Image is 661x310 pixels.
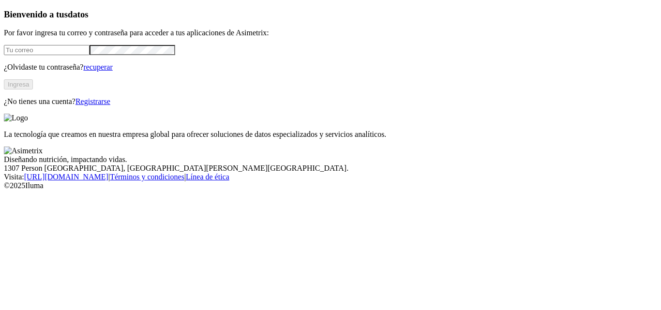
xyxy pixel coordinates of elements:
[22,173,24,181] font: :
[8,81,29,88] font: Ingresa
[4,45,90,55] input: Tu correo
[4,114,28,122] img: Logo
[10,181,25,190] font: 2025
[4,63,83,71] font: ¿Olvidaste tu contraseña?
[75,97,110,105] a: Registrarse
[24,173,108,181] a: [URL][DOMAIN_NAME]
[4,9,68,19] font: Bienvenido a tus
[108,173,110,181] font: |
[4,181,10,190] font: ©
[4,97,75,105] font: ¿No tienes una cuenta?
[186,173,229,181] a: Línea de ética
[4,155,127,163] font: Diseñando nutrición, impactando vidas.
[4,79,33,89] button: Ingresa
[4,164,348,172] font: 1307 Person [GEOGRAPHIC_DATA], [GEOGRAPHIC_DATA][PERSON_NAME][GEOGRAPHIC_DATA].
[4,147,43,155] img: Asimetrix
[4,29,269,37] font: Por favor ingresa tu correo y contraseña para acceder a tus aplicaciones de Asimetrix:
[83,63,112,71] a: recuperar
[184,173,186,181] font: |
[4,173,22,181] font: Visita
[25,181,43,190] font: Iluma
[4,130,386,138] font: La tecnología que creamos en nuestra empresa global para ofrecer soluciones de datos especializad...
[110,173,184,181] a: Términos y condiciones
[68,9,89,19] font: datos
